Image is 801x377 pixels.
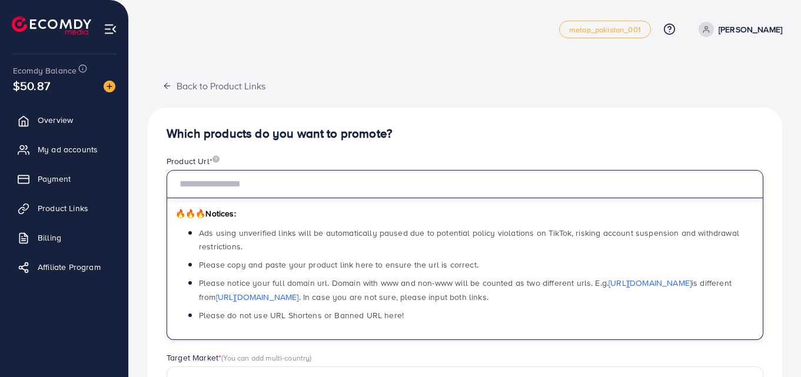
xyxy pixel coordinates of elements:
[38,144,98,155] span: My ad accounts
[104,81,115,92] img: image
[167,352,312,363] label: Target Market
[9,255,119,279] a: Affiliate Program
[199,259,478,271] span: Please copy and paste your product link here to ensure the url is correct.
[199,309,404,321] span: Please do not use URL Shortens or Banned URL here!
[9,138,119,161] a: My ad accounts
[751,324,792,368] iframe: Chat
[148,73,280,98] button: Back to Product Links
[694,22,782,37] a: [PERSON_NAME]
[175,208,205,219] span: 🔥🔥🔥
[569,26,641,34] span: metap_pakistan_001
[221,352,311,363] span: (You can add multi-country)
[9,167,119,191] a: Payment
[719,22,782,36] p: [PERSON_NAME]
[38,114,73,126] span: Overview
[9,196,119,220] a: Product Links
[13,77,50,94] span: $50.87
[609,277,692,289] a: [URL][DOMAIN_NAME]
[167,155,220,167] label: Product Url
[9,226,119,249] a: Billing
[167,126,763,141] h4: Which products do you want to promote?
[38,232,61,243] span: Billing
[38,261,101,273] span: Affiliate Program
[199,277,732,302] span: Please notice your full domain url. Domain with www and non-www will be counted as two different ...
[104,22,117,36] img: menu
[13,65,77,76] span: Ecomdy Balance
[199,227,739,252] span: Ads using unverified links will be automatically paused due to potential policy violations on Tik...
[12,16,91,35] img: logo
[216,291,299,303] a: [URL][DOMAIN_NAME]
[9,108,119,132] a: Overview
[38,173,71,185] span: Payment
[559,21,651,38] a: metap_pakistan_001
[175,208,236,219] span: Notices:
[38,202,88,214] span: Product Links
[212,155,220,163] img: image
